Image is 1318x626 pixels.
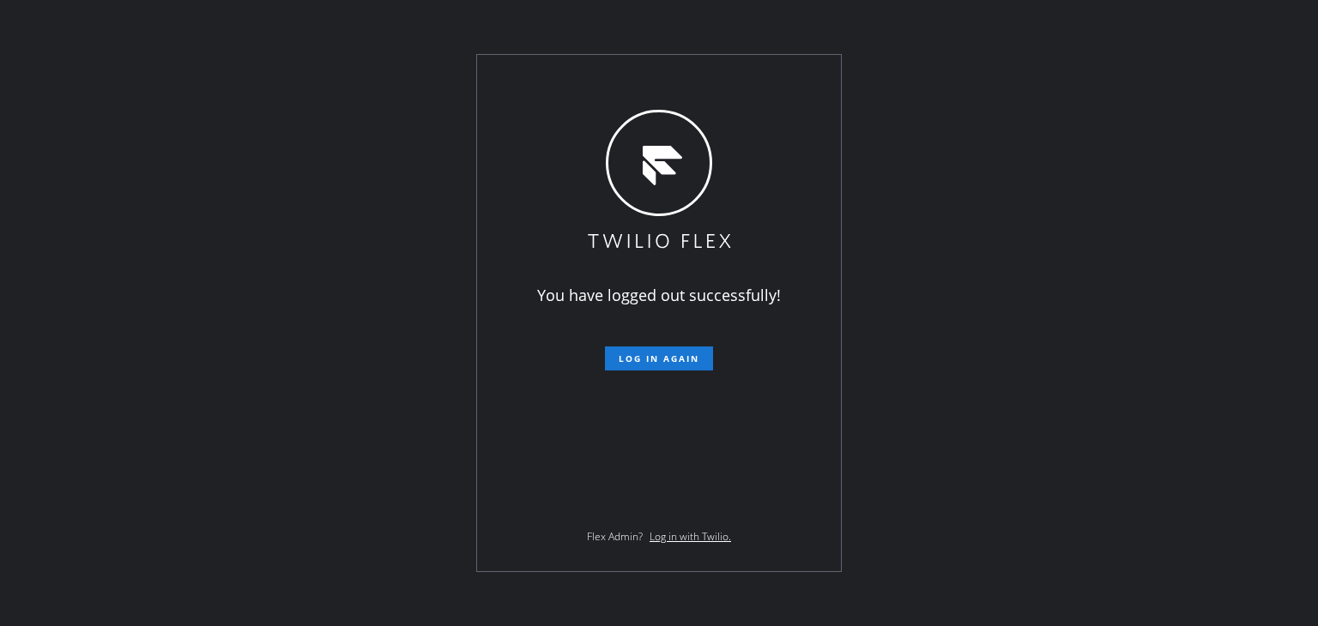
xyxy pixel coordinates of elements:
[587,529,643,544] span: Flex Admin?
[619,352,699,364] span: Log in again
[650,529,731,544] a: Log in with Twilio.
[537,285,781,305] span: You have logged out successfully!
[605,346,713,370] button: Log in again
